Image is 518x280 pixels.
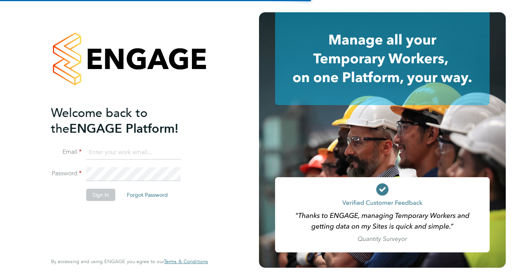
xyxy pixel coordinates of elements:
[51,170,82,178] label: Password
[51,105,148,136] span: Welcome back to the
[164,259,208,265] a: Terms & Conditions
[86,146,181,160] input: Enter your work email...
[121,189,174,201] button: Forgot Password
[51,148,82,156] label: Email
[51,258,208,265] span: By accessing and using ENGAGE you agree to our
[86,189,115,201] button: Sign In
[51,105,200,137] h2: ENGAGE Platform!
